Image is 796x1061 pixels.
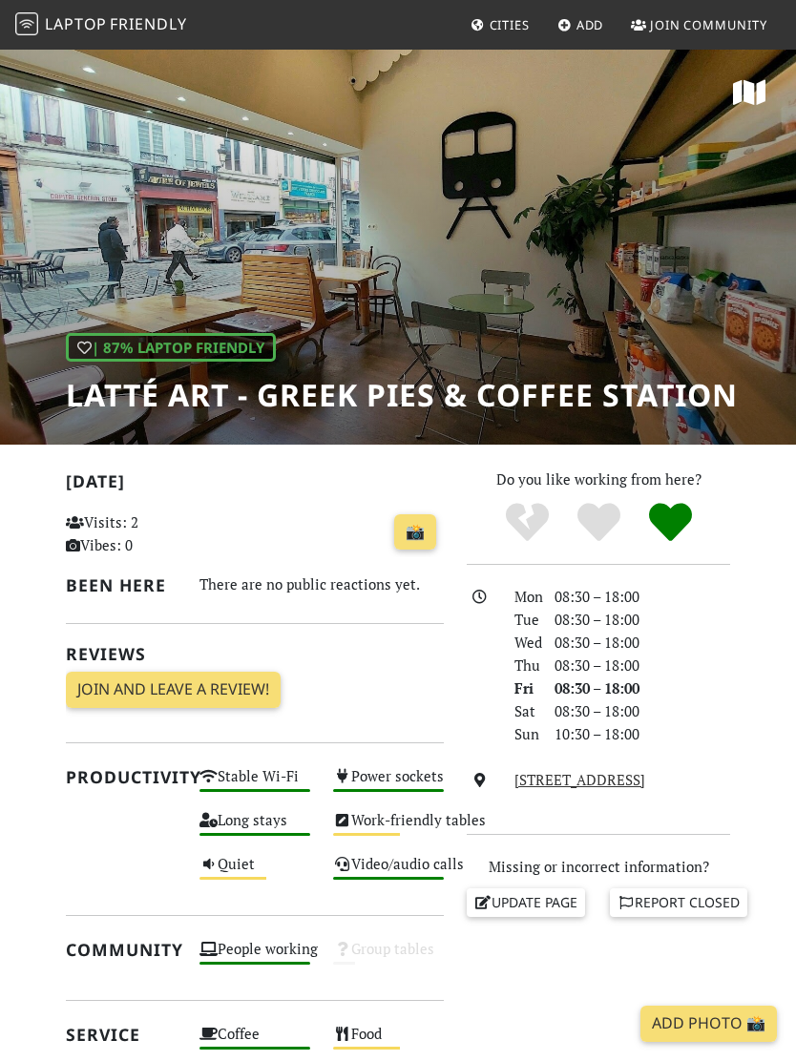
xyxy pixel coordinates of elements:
[66,510,177,556] p: Visits: 2 Vibes: 0
[110,13,186,34] span: Friendly
[188,936,322,980] div: People working
[463,8,537,42] a: Cities
[503,585,543,608] div: Mon
[188,807,322,851] div: Long stays
[503,676,543,699] div: Fri
[543,654,742,676] div: 08:30 – 18:00
[543,676,742,699] div: 08:30 – 18:00
[66,940,177,960] h2: Community
[322,807,455,851] div: Work-friendly tables
[199,572,444,597] div: There are no public reactions yet.
[503,654,543,676] div: Thu
[322,936,455,980] div: Group tables
[15,12,38,35] img: LaptopFriendly
[635,501,706,544] div: Definitely!
[550,8,612,42] a: Add
[66,471,444,499] h2: [DATE]
[650,16,767,33] span: Join Community
[66,1025,177,1045] h2: Service
[640,1006,777,1042] a: Add Photo 📸
[543,722,742,745] div: 10:30 – 18:00
[15,9,187,42] a: LaptopFriendly LaptopFriendly
[467,468,730,490] p: Do you like working from here?
[66,767,177,787] h2: Productivity
[543,631,742,654] div: 08:30 – 18:00
[45,13,107,34] span: Laptop
[66,377,738,413] h1: Latté Art - Greek Pies & Coffee Station
[576,16,604,33] span: Add
[322,763,455,807] div: Power sockets
[610,888,747,917] a: Report closed
[543,608,742,631] div: 08:30 – 18:00
[188,851,322,895] div: Quiet
[188,763,322,807] div: Stable Wi-Fi
[492,501,563,544] div: No
[503,608,543,631] div: Tue
[503,722,543,745] div: Sun
[394,514,436,551] a: 📸
[563,501,635,544] div: Yes
[467,888,585,917] a: Update page
[503,699,543,722] div: Sat
[503,631,543,654] div: Wed
[490,16,530,33] span: Cities
[467,855,730,878] p: Missing or incorrect information?
[66,333,276,362] div: | 87% Laptop Friendly
[66,644,444,664] h2: Reviews
[623,8,775,42] a: Join Community
[66,672,281,708] a: Join and leave a review!
[514,770,645,789] a: [STREET_ADDRESS]
[543,699,742,722] div: 08:30 – 18:00
[543,585,742,608] div: 08:30 – 18:00
[322,851,455,895] div: Video/audio calls
[66,575,177,595] h2: Been here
